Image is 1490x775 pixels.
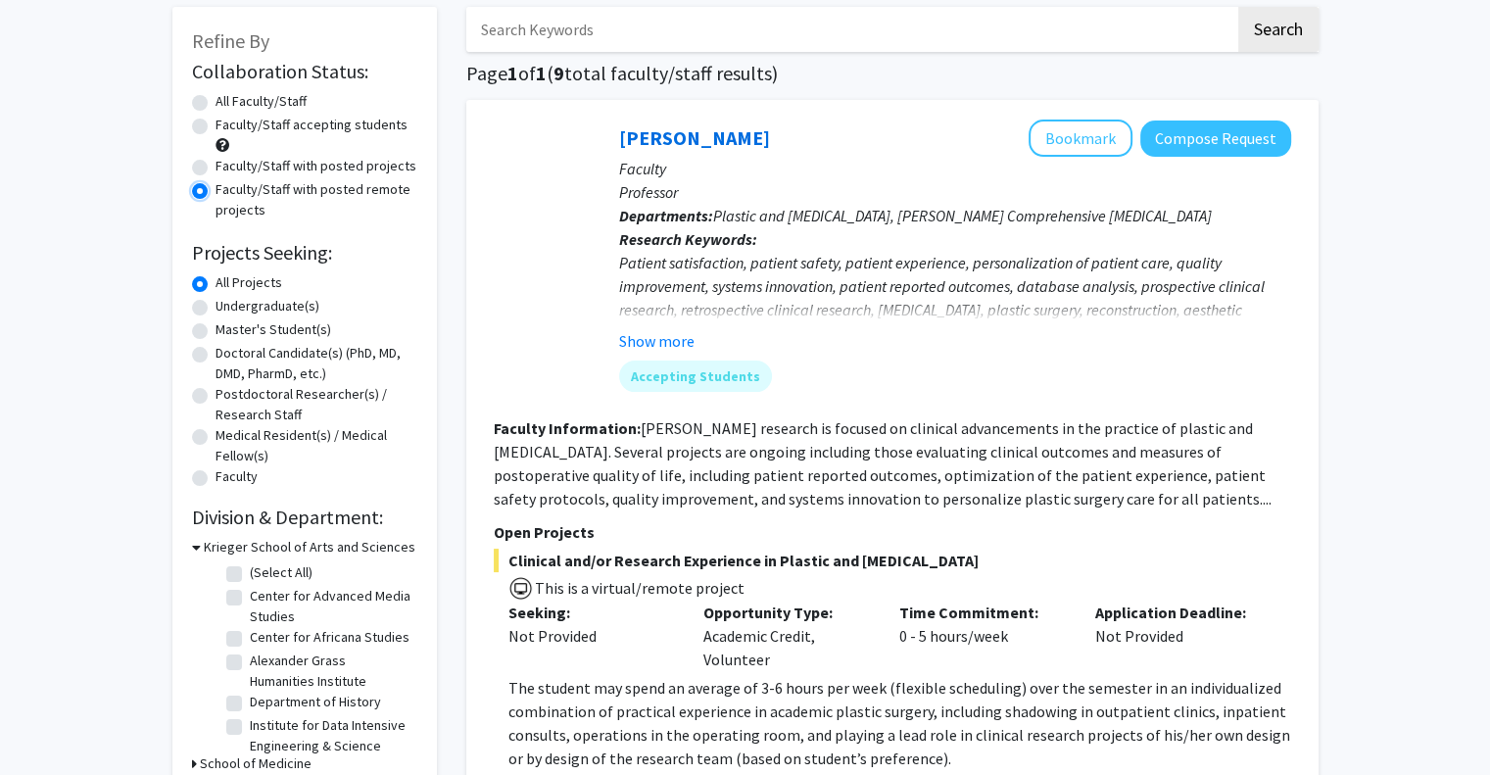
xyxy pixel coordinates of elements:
[216,296,319,316] label: Undergraduate(s)
[508,601,675,624] p: Seeking:
[250,651,412,692] label: Alexander Grass Humanities Institute
[508,624,675,648] div: Not Provided
[192,241,417,265] h2: Projects Seeking:
[216,343,417,384] label: Doctoral Candidate(s) (PhD, MD, DMD, PharmD, etc.)
[216,272,282,293] label: All Projects
[619,206,713,225] b: Departments:
[619,157,1291,180] p: Faculty
[494,549,1291,572] span: Clinical and/or Research Experience in Plastic and [MEDICAL_DATA]
[533,578,745,598] span: This is a virtual/remote project
[216,115,408,135] label: Faculty/Staff accepting students
[536,61,547,85] span: 1
[1029,120,1132,157] button: Add Michele Manahan to Bookmarks
[619,361,772,392] mat-chip: Accepting Students
[192,506,417,529] h2: Division & Department:
[204,537,415,557] h3: Krieger School of Arts and Sciences
[494,418,641,438] b: Faculty Information:
[1140,121,1291,157] button: Compose Request to Michele Manahan
[216,179,417,220] label: Faculty/Staff with posted remote projects
[192,28,269,53] span: Refine By
[216,156,416,176] label: Faculty/Staff with posted projects
[619,180,1291,204] p: Professor
[494,418,1272,509] fg-read-more: [PERSON_NAME] research is focused on clinical advancements in the practice of plastic and [MEDICA...
[899,601,1066,624] p: Time Commitment:
[619,251,1291,368] div: Patient satisfaction, patient safety, patient experience, personalization of patient care, qualit...
[703,601,870,624] p: Opportunity Type:
[689,601,885,671] div: Academic Credit, Volunteer
[216,466,258,487] label: Faculty
[250,692,381,712] label: Department of History
[250,627,409,648] label: Center for Africana Studies
[1081,601,1276,671] div: Not Provided
[1238,7,1319,52] button: Search
[192,60,417,83] h2: Collaboration Status:
[619,329,695,353] button: Show more
[713,206,1212,225] span: Plastic and [MEDICAL_DATA], [PERSON_NAME] Comprehensive [MEDICAL_DATA]
[250,586,412,627] label: Center for Advanced Media Studies
[216,91,307,112] label: All Faculty/Staff
[250,562,312,583] label: (Select All)
[200,753,312,774] h3: School of Medicine
[494,520,1291,544] p: Open Projects
[508,678,1290,768] span: The student may spend an average of 3-6 hours per week (flexible scheduling) over the semester in...
[15,687,83,760] iframe: Chat
[466,62,1319,85] h1: Page of ( total faculty/staff results)
[216,319,331,340] label: Master's Student(s)
[216,425,417,466] label: Medical Resident(s) / Medical Fellow(s)
[1095,601,1262,624] p: Application Deadline:
[619,229,757,249] b: Research Keywords:
[216,384,417,425] label: Postdoctoral Researcher(s) / Research Staff
[619,125,770,150] a: [PERSON_NAME]
[885,601,1081,671] div: 0 - 5 hours/week
[553,61,564,85] span: 9
[466,7,1235,52] input: Search Keywords
[507,61,518,85] span: 1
